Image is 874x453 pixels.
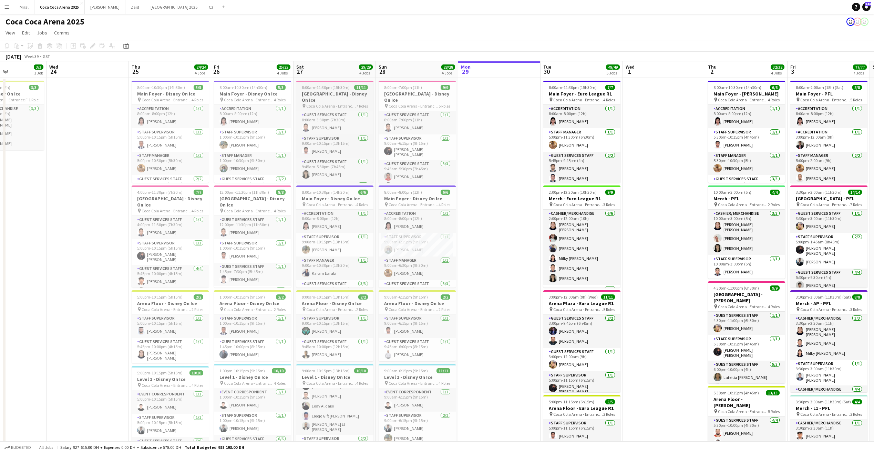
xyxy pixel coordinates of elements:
span: 8:00am-11:30pm (15h30m) [302,85,350,90]
app-card-role: Staff Supervisor1/15:30pm-10:15pm (4h45m)[PERSON_NAME] [PERSON_NAME] [708,335,785,361]
app-card-role: Staff Manager1/15:30pm-10:30pm (5h)[PERSON_NAME] [708,152,785,175]
span: 4 Roles [274,97,286,102]
span: 7 Roles [356,103,368,109]
span: Jobs [37,30,47,36]
app-job-card: 1:00pm-10:15pm (9h15m)2/2Arena Floor - Disney On Ice Coca Cola Arena - Entrance F2 RolesStaff Sup... [214,290,291,361]
span: 9:00am-10:15pm (13h15m) [302,368,350,373]
span: 4 Roles [356,202,368,207]
app-card-role: Staff Manager1/15:00pm-11:30pm (6h30m)[PERSON_NAME] [543,128,620,152]
app-job-card: 8:00am-10:30pm (14h30m)6/6Main Foyer - Disney On Ice Coca Cola Arena - Entrance F4 RolesAccredita... [296,185,373,288]
div: [DATE] [6,53,21,60]
span: 3 Roles [603,202,615,207]
span: Coca Cola Arena - Entrance F [389,381,439,386]
app-job-card: 8:00am-7:00pm (11h)9/9[GEOGRAPHIC_DATA] - Disney On Ice Coca Cola Arena - Entrance F5 RolesGuest ... [379,81,456,183]
span: 5:00pm-11:15pm (6h15m) [549,399,594,404]
span: 8:00am-11:30pm (15h30m) [549,85,597,90]
span: Wed [49,64,58,70]
h3: Main Foyer - Disney On Ice [214,91,291,97]
h3: Arena Floor - Disney On Ice [132,300,209,306]
app-card-role: Staff Supervisor1/11:00pm-10:15pm (9h15m)[PERSON_NAME] [214,314,291,338]
app-card-role: Event Correspondent1/15:00pm-10:15pm (5h15m)[PERSON_NAME] [132,390,209,414]
app-card-role: Accreditation1/18:00am-8:00pm (12h)[PERSON_NAME] [790,105,867,128]
app-job-card: 3:30pm-3:00am (11h30m) (Sat)14/14[GEOGRAPHIC_DATA] - PFL Coca Cola Arena - Entrance F7 RolesGuest... [790,185,867,288]
span: 8:00am-10:30pm (14h30m) [713,85,761,90]
span: Coca Cola Arena - Entrance F [142,97,192,102]
span: 8:00am-10:30pm (14h30m) [137,85,185,90]
span: 12:00pm-11:30pm (11h30m) [219,190,269,195]
span: 3 Roles [603,412,615,417]
span: 3:30pm-3:00am (11h30m) (Sat) [796,294,851,300]
h3: Main Foyer - Disney On Ice [296,195,373,202]
span: Coca Cola Arena - Entrance F [142,208,192,213]
span: Coca Cola Arena - Entrance F [553,97,603,102]
app-card-role: Guest Services Staff1/19:45am-5:30pm (7h45m)[PERSON_NAME] [296,158,373,181]
button: Budgeted [3,444,32,451]
app-card-role: Guest Services Staff1/13:00pm-12:00am (9h)[PERSON_NAME] [543,348,620,371]
span: Coca Cola Arena - Entrance F [389,307,439,312]
a: Comms [51,28,72,37]
app-job-card: 12:00pm-11:30pm (11h30m)8/8[GEOGRAPHIC_DATA] - Disney On Ice Coca Cola Arena - Entrance F4 RolesG... [214,185,291,288]
span: 9/9 [441,85,450,90]
span: 10/10 [189,370,203,375]
span: 4:30pm-11:00pm (6h30m) [713,285,759,291]
app-card-role: Guest Services Staff1/18:00am-3:30pm (7h30m)[PERSON_NAME] [296,111,373,134]
button: [PERSON_NAME] [85,0,125,14]
app-card-role: Accreditation1/13:00pm-12:00am (9h)[PERSON_NAME] [790,128,867,152]
app-card-role: Staff Supervisor2/29:00am-6:15pm (9h15m)[PERSON_NAME][PERSON_NAME] [379,412,456,445]
app-user-avatar: Kate Oliveros [846,18,855,26]
span: Coca Cola Arena - Entrance F [800,307,850,312]
h3: Level 1 - Disney On Ice [296,374,373,380]
span: 7 Roles [850,202,862,207]
app-card-role: Staff Supervisor1/15:00pm-10:15pm (5h15m)[PERSON_NAME] [132,128,209,152]
span: 2 Roles [439,307,450,312]
span: 5:00pm-10:15pm (5h15m) [137,294,183,300]
h1: Coca Coca Arena 2025 [6,17,84,27]
app-card-role: Staff Supervisor1/19:00am-10:15pm (13h15m)[PERSON_NAME] [296,314,373,338]
span: 2:00pm-12:30am (10h30m) (Wed) [549,190,605,195]
app-card-role: Cashier/ Merchandise3/33:30pm-2:30am (11h)[PERSON_NAME] [PERSON_NAME][PERSON_NAME]Milky [PERSON_N... [790,314,867,360]
span: 9/9 [770,285,780,291]
span: 8/8 [852,85,862,90]
span: 4 Roles [356,381,368,386]
app-user-avatar: Kate Oliveros [853,18,862,26]
app-card-role: Guest Services Staff3/39:45am-10:00pm (12h15m) [296,280,373,323]
h3: Arena Floor - Disney On Ice [296,300,373,306]
span: Coca Cola Arena - Entrance F [142,307,192,312]
app-card-role: Staff Manager1/19:00am-10:30pm (13h30m)Karam Earabi [296,256,373,280]
span: 2/2 [441,294,450,300]
a: View [3,28,18,37]
span: 3/3 [29,85,39,90]
h3: Main Foyer - PFL [790,91,867,97]
app-job-card: 8:00am-11:30pm (15h30m)7/7Main Foyer - Euro League R1 Coca Cola Arena - Entrance F4 RolesAccredit... [543,81,620,183]
span: Coca Cola Arena - Entrance F [224,97,274,102]
span: 4 Roles [192,97,203,102]
app-card-role: Staff Supervisor1/15:00pm-10:15pm (5h15m)[PERSON_NAME] [PERSON_NAME] [132,239,209,265]
app-job-card: 8:00am-8:00pm (12h)6/6Main Foyer - Disney On Ice Coca Cola Arena - Entrance F4 RolesAccreditation... [379,185,456,288]
app-card-role: Staff Supervisor1/13:30pm-3:00am (11h30m)[PERSON_NAME] [PERSON_NAME] [790,360,867,385]
span: 8:00am-7:00pm (11h) [384,85,422,90]
span: Week 39 [23,54,40,59]
h3: [GEOGRAPHIC_DATA] - Disney On Ice [132,195,209,208]
app-card-role: Guest Services Staff5/56:00pm-10:00pm (4h)Lateitia [PERSON_NAME] [708,361,785,424]
span: 4 Roles [192,208,203,213]
app-job-card: 8:00am-10:30pm (14h30m)5/5Main Foyer - Disney On Ice Coca Cola Arena - Entrance F4 RolesAccredita... [132,81,209,183]
span: 2 Roles [356,307,368,312]
span: 11/11 [354,85,368,90]
app-card-role: Guest Services Staff1/112:00pm-11:30pm (11h30m)[PERSON_NAME] [214,216,291,239]
a: Edit [19,28,33,37]
app-card-role: Staff Supervisor1/19:00am-6:15pm (9h15m)[PERSON_NAME] [PERSON_NAME] [379,134,456,160]
span: Coca Cola Arena - Entrance F [142,383,192,388]
h3: Merch - PFL [708,195,785,202]
h3: [GEOGRAPHIC_DATA] - Disney On Ice [214,195,291,208]
span: 6/6 [441,190,450,195]
app-card-role: Staff Supervisor1/11:00pm-10:15pm (9h15m)[PERSON_NAME] [214,412,291,435]
span: 9/9 [605,190,615,195]
span: Coca Cola Arena - Entrance F [224,208,274,213]
div: 8:00am-10:30pm (14h30m)5/5Main Foyer - Disney On Ice Coca Cola Arena - Entrance F4 RolesAccredita... [214,81,291,183]
app-card-role: Accreditation1/18:00am-8:00pm (12h)[PERSON_NAME] [708,105,785,128]
span: Coca Cola Arena - Entrance F [306,103,356,109]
